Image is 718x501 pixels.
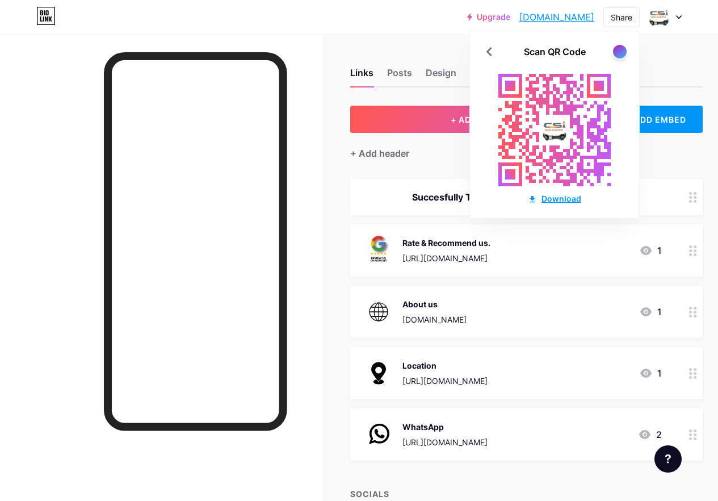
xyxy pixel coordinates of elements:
div: + ADD EMBED [609,106,703,133]
div: Share [611,11,632,23]
div: [URL][DOMAIN_NAME] [402,436,488,448]
img: WhatsApp [364,420,393,449]
div: 1 [639,244,662,257]
div: WhatsApp [402,421,488,433]
div: SOCIALS [350,488,703,500]
div: Scan QR Code [524,45,586,59]
div: [URL][DOMAIN_NAME] [402,252,490,264]
div: Location [402,360,488,371]
div: + Add header [350,147,409,160]
div: [DOMAIN_NAME] [402,314,467,325]
div: Download [528,193,581,204]
div: Design [426,66,456,86]
a: Upgrade [467,12,510,22]
div: Rate & Recommend us. [402,237,490,249]
a: [DOMAIN_NAME] [519,10,594,24]
img: Rate & Recommend us. [364,236,393,265]
div: 1 [639,366,662,380]
img: About us [364,297,393,327]
div: 2 [638,428,662,441]
span: + ADD LINK [451,115,499,124]
div: About us [402,298,467,310]
img: Location [364,358,393,388]
div: Links [350,66,373,86]
div: Succesfully Transmitting Torque Since ‘2010’. [364,190,662,204]
img: cardanshaftsindia [648,6,670,28]
div: Posts [387,66,412,86]
button: + ADD LINK [350,106,600,133]
div: [URL][DOMAIN_NAME] [402,375,488,387]
div: 1 [639,305,662,319]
